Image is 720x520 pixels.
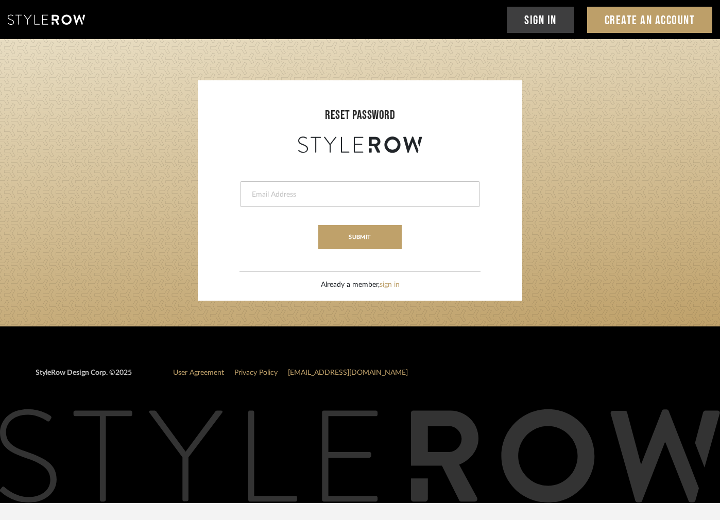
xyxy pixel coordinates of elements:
[251,189,467,200] input: Email Address
[234,369,278,376] a: Privacy Policy
[321,280,400,290] div: Already a member,
[587,7,713,33] a: Create an Account
[507,7,574,33] a: Sign In
[208,106,512,125] div: RESET PASSWORD
[380,281,400,288] a: sign in
[173,369,224,376] a: User Agreement
[288,369,408,376] a: [EMAIL_ADDRESS][DOMAIN_NAME]
[36,368,132,387] div: StyleRow Design Corp. ©2025
[318,225,401,249] button: submit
